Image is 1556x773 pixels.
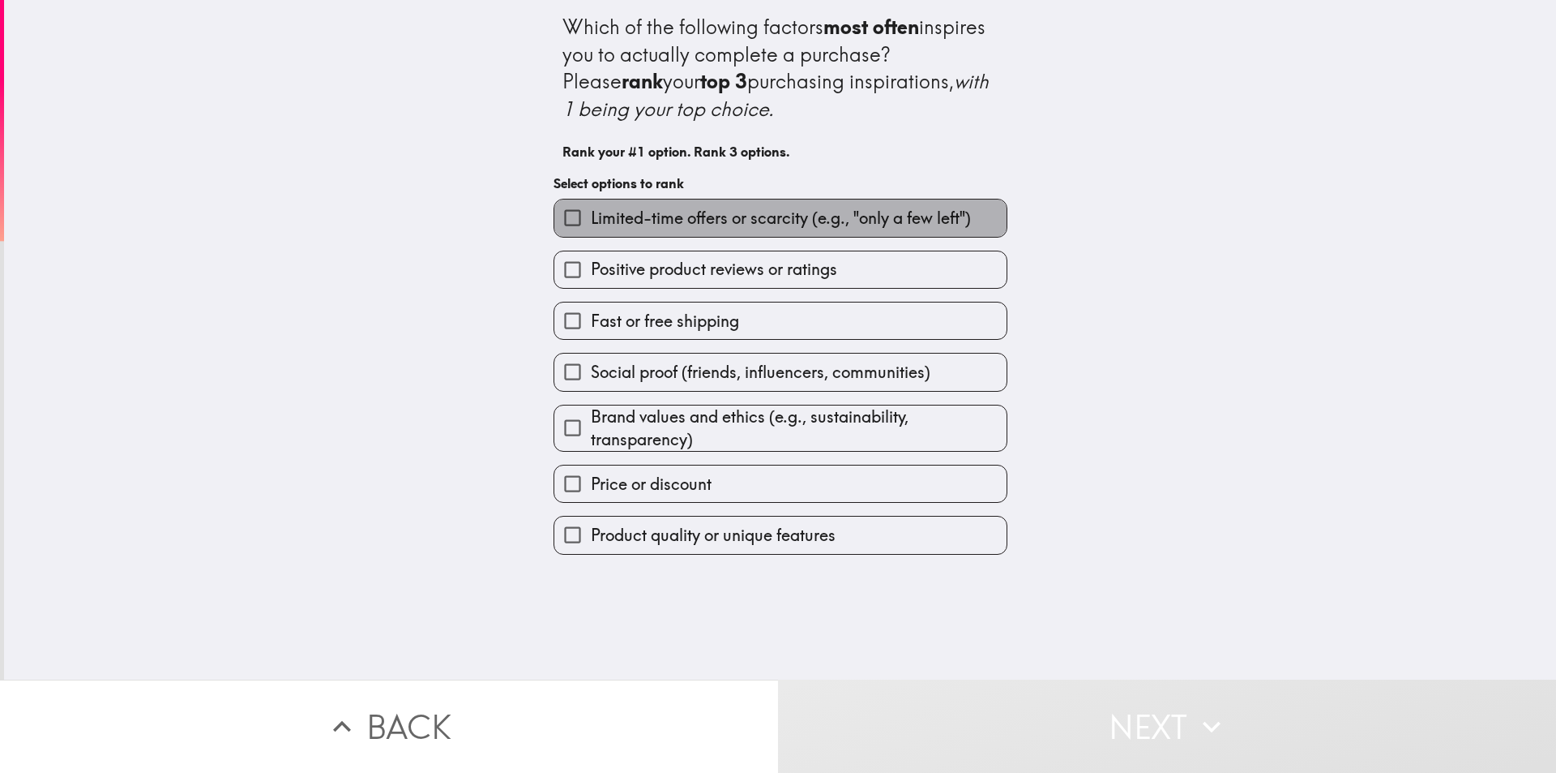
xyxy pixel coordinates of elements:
[554,174,1007,192] h6: Select options to rank
[591,361,930,384] span: Social proof (friends, influencers, communities)
[591,310,739,333] span: Fast or free shipping
[591,207,971,230] span: Limited-time offers or scarcity (e.g., "only a few left")
[591,406,1007,451] span: Brand values and ethics (e.g., sustainability, transparency)
[562,143,998,161] h6: Rank your #1 option. Rank 3 options.
[554,406,1007,451] button: Brand values and ethics (e.g., sustainability, transparency)
[591,258,837,281] span: Positive product reviews or ratings
[554,517,1007,553] button: Product quality or unique features
[554,354,1007,390] button: Social proof (friends, influencers, communities)
[554,303,1007,339] button: Fast or free shipping
[562,69,994,121] i: with 1 being your top choice.
[778,680,1556,773] button: Next
[554,466,1007,502] button: Price or discount
[823,15,919,39] b: most often
[554,251,1007,288] button: Positive product reviews or ratings
[562,14,998,122] div: Which of the following factors inspires you to actually complete a purchase? Please your purchasi...
[554,200,1007,236] button: Limited-time offers or scarcity (e.g., "only a few left")
[591,473,712,496] span: Price or discount
[700,69,747,93] b: top 3
[591,524,836,547] span: Product quality or unique features
[622,69,663,93] b: rank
